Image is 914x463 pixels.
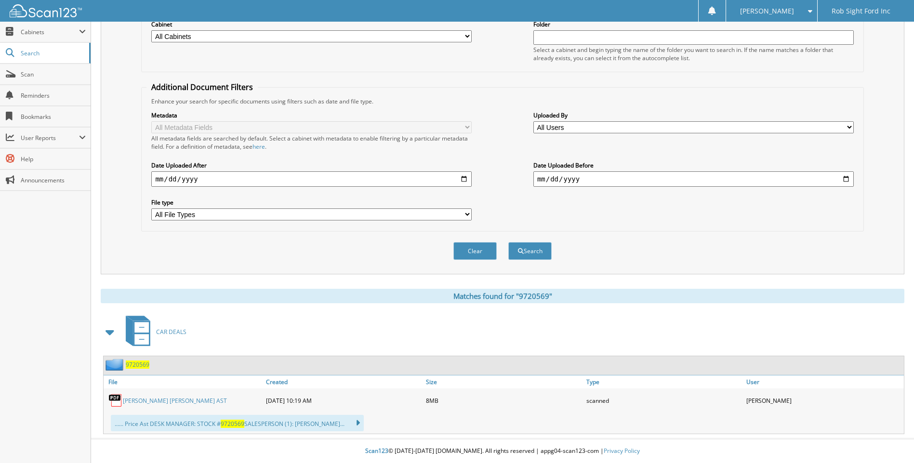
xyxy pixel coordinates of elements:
img: PDF.png [108,393,123,408]
span: CAR DEALS [156,328,186,336]
a: Created [264,375,424,388]
div: Enhance your search for specific documents using filters such as date and file type. [146,97,858,105]
span: 9720569 [221,420,244,428]
a: Size [424,375,583,388]
span: Scan [21,70,86,78]
a: File [104,375,264,388]
div: ...... Price Ast DESK MANAGER: STOCK # SALESPERSON (1): [PERSON_NAME]... [111,415,364,431]
span: [PERSON_NAME] [740,8,794,14]
span: Announcements [21,176,86,184]
label: Cabinet [151,20,472,28]
a: CAR DEALS [120,313,186,351]
span: Search [21,49,84,57]
a: User [744,375,904,388]
img: folder2.png [106,359,126,371]
div: Select a cabinet and begin typing the name of the folder you want to search in. If the name match... [533,46,854,62]
div: [PERSON_NAME] [744,391,904,410]
legend: Additional Document Filters [146,82,258,92]
span: Bookmarks [21,113,86,121]
iframe: Chat Widget [866,417,914,463]
span: User Reports [21,134,79,142]
div: 8MB [424,391,583,410]
span: Rob Sight Ford Inc [832,8,890,14]
div: [DATE] 10:19 AM [264,391,424,410]
div: All metadata fields are searched by default. Select a cabinet with metadata to enable filtering b... [151,134,472,151]
input: start [151,171,472,187]
span: Cabinets [21,28,79,36]
div: © [DATE]-[DATE] [DOMAIN_NAME]. All rights reserved | appg04-scan123-com | [91,439,914,463]
a: [PERSON_NAME] [PERSON_NAME] AST [123,397,227,405]
button: Search [508,242,552,260]
a: 9720569 [126,360,149,369]
div: Matches found for "9720569" [101,289,904,303]
a: Privacy Policy [604,447,640,455]
label: Date Uploaded After [151,161,472,169]
span: Help [21,155,86,163]
img: scan123-logo-white.svg [10,4,82,17]
span: Scan123 [365,447,388,455]
label: File type [151,198,472,206]
button: Clear [453,242,497,260]
input: end [533,171,854,187]
label: Metadata [151,111,472,119]
label: Folder [533,20,854,28]
label: Uploaded By [533,111,854,119]
span: Reminders [21,91,86,100]
div: scanned [584,391,744,410]
label: Date Uploaded Before [533,161,854,169]
a: Type [584,375,744,388]
a: here [252,142,265,151]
